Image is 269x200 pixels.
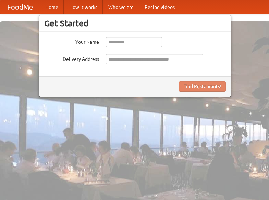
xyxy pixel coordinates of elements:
[103,0,139,14] a: Who we are
[139,0,180,14] a: Recipe videos
[64,0,103,14] a: How it works
[44,54,99,63] label: Delivery Address
[44,18,226,28] h3: Get Started
[44,37,99,45] label: Your Name
[0,0,40,14] a: FoodMe
[179,81,226,92] button: Find Restaurants!
[40,0,64,14] a: Home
